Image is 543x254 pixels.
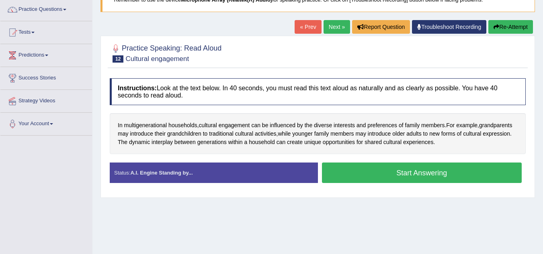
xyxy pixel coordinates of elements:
a: Success Stories [0,67,92,87]
b: Instructions: [118,85,157,91]
a: Next » [324,20,350,34]
span: Click to see word definition [463,130,481,138]
span: Click to see word definition [219,121,250,130]
span: Click to see word definition [129,138,150,146]
span: Click to see word definition [277,138,286,146]
span: Click to see word definition [479,121,512,130]
button: Re-Attempt [488,20,533,34]
a: Your Account [0,113,92,133]
span: Click to see word definition [249,138,275,146]
div: Status: [110,163,318,183]
span: Click to see word definition [383,138,402,146]
span: Click to see word definition [199,121,217,130]
span: Click to see word definition [441,130,455,138]
span: Click to see word definition [130,130,153,138]
strong: A.I. Engine Standing by... [130,170,193,176]
span: Click to see word definition [399,121,404,130]
span: Click to see word definition [197,138,227,146]
span: Click to see word definition [357,121,366,130]
span: Click to see word definition [457,130,462,138]
span: Click to see word definition [357,138,363,146]
span: Click to see word definition [167,130,201,138]
span: Click to see word definition [203,130,208,138]
span: Click to see word definition [365,138,382,146]
a: « Prev [295,20,321,34]
span: Click to see word definition [118,138,127,146]
span: Click to see word definition [330,130,354,138]
span: Click to see word definition [152,138,173,146]
span: Click to see word definition [456,121,477,130]
button: Start Answering [322,163,522,183]
span: Click to see word definition [403,138,434,146]
span: Click to see word definition [367,121,397,130]
span: Click to see word definition [168,121,197,130]
span: Click to see word definition [244,138,247,146]
span: Click to see word definition [118,121,123,130]
span: Click to see word definition [368,130,391,138]
span: Click to see word definition [323,138,355,146]
span: Click to see word definition [278,130,291,138]
small: Cultural engagement [125,55,189,63]
span: Click to see word definition [297,121,303,130]
span: Click to see word definition [304,138,321,146]
span: Click to see word definition [423,130,428,138]
span: Click to see word definition [270,121,295,130]
span: Click to see word definition [235,130,253,138]
span: Click to see word definition [334,121,355,130]
span: Click to see word definition [251,121,260,130]
a: Troubleshoot Recording [412,20,486,34]
span: Click to see word definition [292,130,313,138]
h2: Practice Speaking: Read Aloud [110,43,221,63]
span: Click to see word definition [262,121,268,130]
span: Click to see word definition [446,121,455,130]
span: Click to see word definition [174,138,196,146]
span: Click to see word definition [287,138,303,146]
span: Click to see word definition [406,130,421,138]
a: Tests [0,21,92,41]
span: Click to see word definition [228,138,243,146]
div: , . , , . . [110,113,526,154]
span: Click to see word definition [421,121,445,130]
span: Click to see word definition [305,121,312,130]
span: Click to see word definition [314,130,329,138]
button: Report Question [352,20,410,34]
a: Predictions [0,44,92,64]
span: Click to see word definition [124,121,167,130]
h4: Look at the text below. In 40 seconds, you must read this text aloud as naturally and as clearly ... [110,78,526,105]
span: Click to see word definition [209,130,234,138]
span: Click to see word definition [255,130,277,138]
span: Click to see word definition [314,121,332,130]
span: Click to see word definition [405,121,420,130]
span: Click to see word definition [483,130,510,138]
span: Click to see word definition [429,130,440,138]
span: Click to see word definition [355,130,366,138]
a: Strategy Videos [0,90,92,110]
span: Click to see word definition [155,130,166,138]
span: 12 [113,55,123,63]
span: Click to see word definition [118,130,128,138]
span: Click to see word definition [392,130,405,138]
